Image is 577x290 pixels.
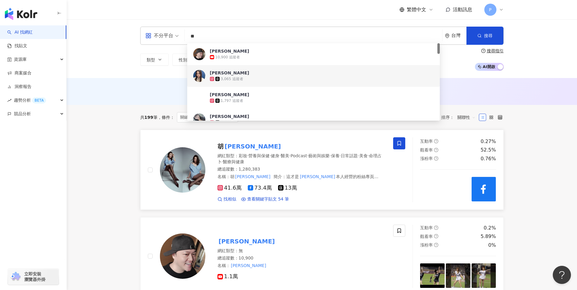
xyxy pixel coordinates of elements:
div: 3,065 追蹤者 [221,77,243,82]
div: [PERSON_NAME] [210,113,249,119]
img: KOL Avatar [193,70,205,82]
div: 0.27% [481,138,496,145]
span: · [289,153,290,158]
img: post-image [446,263,470,288]
div: 746 追蹤者 [221,120,240,125]
span: · [222,159,223,164]
a: 洞察報告 [7,84,32,90]
img: post-image [472,177,496,201]
img: chrome extension [10,272,22,282]
span: 立即安裝 瀏覽器外掛 [24,271,45,282]
span: 胡 [217,143,224,150]
span: · [330,153,331,158]
span: · [270,153,271,158]
div: [PERSON_NAME] [210,92,249,98]
span: · [340,153,341,158]
div: 1,797 追蹤者 [221,98,243,103]
span: 關聯性 [457,112,476,122]
mark: [PERSON_NAME] [217,236,276,246]
img: post-image [420,177,445,201]
span: question-circle [434,234,438,238]
span: 藝術與娛樂 [308,153,330,158]
span: · [368,153,369,158]
img: post-image [446,177,470,201]
iframe: Help Scout Beacon - Open [553,266,571,284]
span: 13萬 [278,185,297,191]
button: 性別 [172,54,201,66]
a: searchAI 找網紅 [7,29,33,35]
span: 日常話題 [341,153,358,158]
span: 彩妝 [239,153,247,158]
div: 0% [488,242,496,249]
span: 競品分析 [14,107,31,121]
div: [PERSON_NAME] [210,70,249,76]
span: · [307,153,308,158]
div: 搜尋指引 [487,48,504,53]
div: 網紅類型 ： 無 [217,248,386,254]
span: 1.1萬 [217,273,238,280]
span: 觀看率 [420,234,433,239]
span: 美食 [359,153,368,158]
div: [PERSON_NAME] [210,48,249,54]
a: 查看關鍵字貼文 54 筆 [241,196,289,202]
span: 查看關鍵字貼文 54 筆 [247,196,289,202]
span: · [358,153,359,158]
span: 醫療與健康 [223,159,244,164]
span: · [247,153,248,158]
div: 0.76% [481,155,496,162]
span: 資源庫 [14,53,27,66]
span: · [279,153,280,158]
div: 台灣 [451,33,466,38]
span: 性別 [179,57,187,62]
div: 10,900 追蹤者 [215,55,240,60]
span: 這才是 [286,174,299,179]
a: chrome extension立即安裝 瀏覽器外掛 [8,269,59,285]
span: question-circle [434,139,438,143]
span: question-circle [434,148,438,152]
a: KOL Avatar胡[PERSON_NAME]網紅類型：彩妝·營養與保健·健身·醫美·Podcast·藝術與娛樂·保養·日常話題·美食·命理占卜·醫療與健康總追蹤數：1,280,383名稱：胡... [140,130,504,210]
span: question-circle [434,226,438,230]
div: 總追蹤數 ： 1,280,383 [217,166,386,172]
span: appstore [145,33,151,39]
a: 找貼文 [7,43,27,49]
span: 活動訊息 [453,7,472,12]
span: 41.6萬 [217,185,242,191]
span: 營養與保健 [248,153,270,158]
img: KOL Avatar [193,113,205,125]
a: 找相似 [217,196,236,202]
span: 找相似 [224,196,236,202]
div: 排序： [441,112,479,122]
span: 趨勢分析 [14,93,46,107]
div: 0.2% [484,225,496,231]
img: post-image [472,263,496,288]
span: P [489,6,491,13]
span: 觀看率 [420,148,433,152]
mark: [PERSON_NAME] [230,262,267,269]
span: 繁體中文 [407,6,426,13]
span: 類型 [147,57,155,62]
span: 保養 [331,153,340,158]
button: 類型 [140,54,169,66]
span: 條件 ： [158,115,174,120]
span: 名稱 ： [217,262,267,269]
mark: [PERSON_NAME] [224,142,282,151]
span: Podcast [290,153,307,158]
div: 共 筆 [140,115,158,120]
img: logo [5,8,37,20]
div: 網紅類型 ： [217,153,386,165]
mark: [PERSON_NAME] [234,173,271,180]
span: 名稱 ： [217,174,271,179]
span: 關鍵字：[PERSON_NAME] [177,112,238,122]
span: question-circle [434,243,438,247]
span: question-circle [481,49,486,53]
img: KOL Avatar [160,147,205,193]
span: 互動率 [420,139,433,144]
img: KOL Avatar [193,48,205,60]
span: rise [7,98,12,103]
img: KOL Avatar [160,233,205,279]
span: environment [445,34,449,38]
div: 5.89% [481,233,496,240]
span: 胡 [230,174,234,179]
mark: [PERSON_NAME] [299,173,336,180]
span: 搜尋 [484,33,492,38]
